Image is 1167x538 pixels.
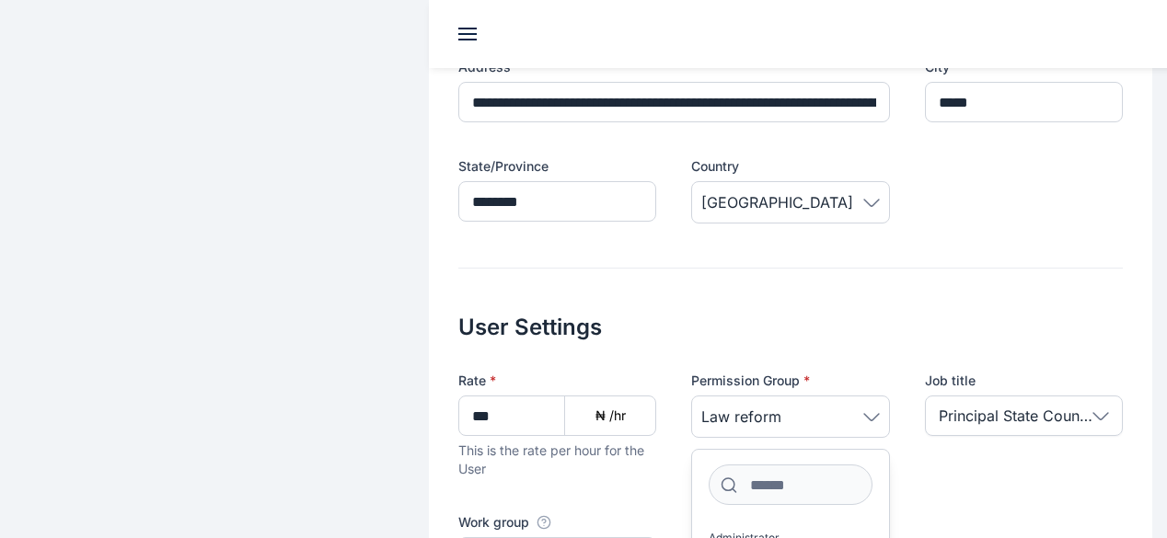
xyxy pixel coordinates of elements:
[458,269,1123,342] h2: User Settings
[565,395,656,436] div: ₦ /hr
[458,441,656,478] div: This is the rate per hour for the User
[701,191,853,213] span: [GEOGRAPHIC_DATA]
[925,372,1123,390] label: Job title
[458,372,656,390] label: Rate
[691,372,810,390] span: Permission Group
[691,157,739,176] span: Country
[458,513,529,532] span: Work group
[701,406,781,428] span: Law reform
[458,157,656,176] label: State/Province
[939,405,1092,427] p: Principal State Counsel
